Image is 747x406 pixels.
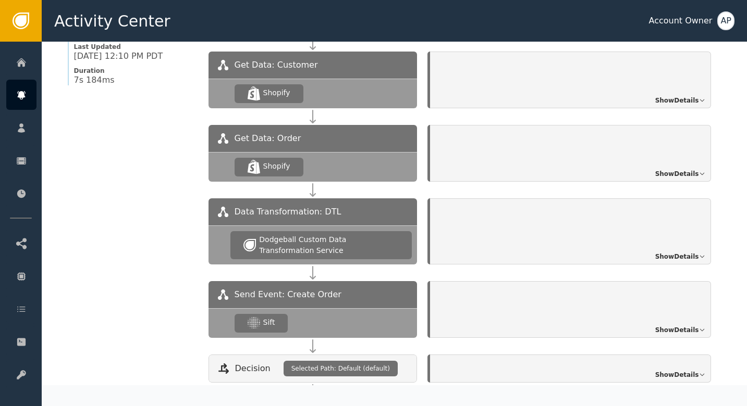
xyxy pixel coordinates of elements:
span: Show Details [655,96,699,105]
span: Data Transformation: DTL [235,206,341,218]
span: Show Details [655,370,699,379]
span: Get Data: Customer [235,59,318,71]
span: Decision [235,362,271,375]
span: Show Details [655,325,699,335]
div: Account Owner [648,15,712,27]
div: Sift [263,317,275,328]
span: 7s 184ms [74,75,115,85]
div: Shopify [263,87,290,98]
span: Show Details [655,169,699,179]
span: Activity Center [54,9,170,33]
span: Selected Path: Default (default) [291,364,390,373]
button: AP [717,11,734,30]
div: Dodgeball Custom Data Transformation Service [259,234,398,256]
span: Show Details [655,252,699,261]
span: Send Event: Create Order [235,288,341,301]
span: Duration [74,67,198,75]
span: Get Data: Order [235,132,301,145]
span: [DATE] 12:10 PM PDT [74,51,163,61]
span: Last Updated [74,43,198,51]
div: Shopify [263,161,290,172]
